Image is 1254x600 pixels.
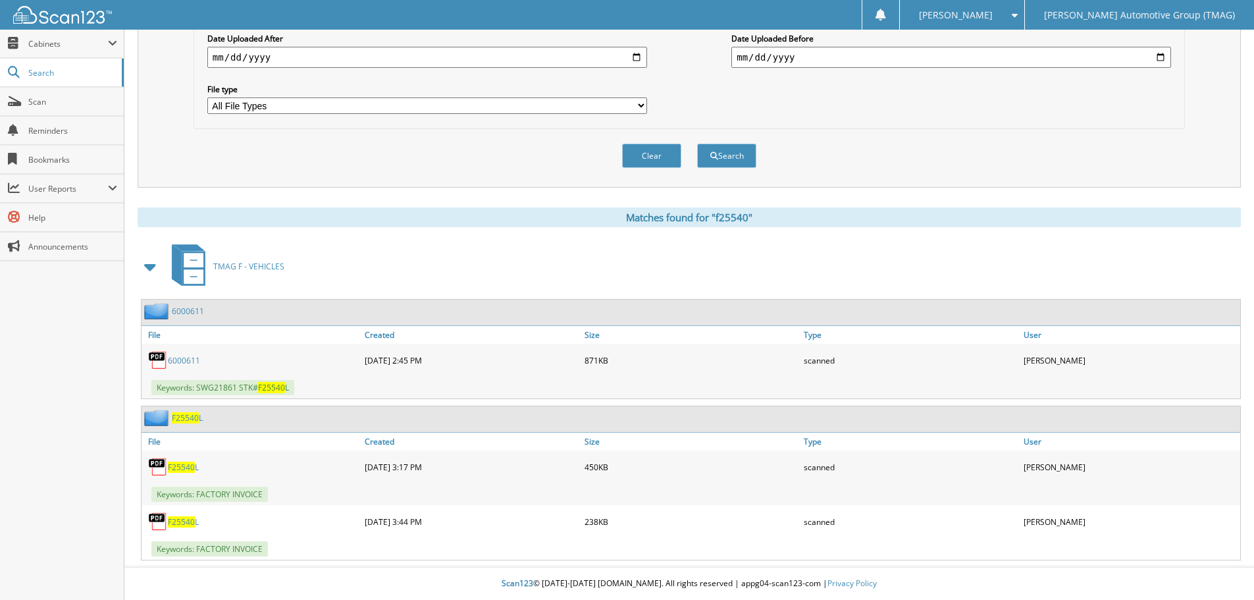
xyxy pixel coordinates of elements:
[207,84,647,95] label: File type
[144,303,172,319] img: folder2.png
[142,433,361,450] a: File
[258,382,285,393] span: F25540
[800,508,1020,535] div: scanned
[168,355,200,366] a: 6000611
[151,380,294,395] span: Keywords: SWG21861 STK# L
[800,433,1020,450] a: Type
[361,433,581,450] a: Created
[1044,11,1235,19] span: [PERSON_NAME] Automotive Group (TMAG)
[207,33,647,44] label: Date Uploaded After
[164,240,284,292] a: TMAG F - VEHICLES
[172,412,203,423] a: F25540L
[124,568,1254,600] div: © [DATE]-[DATE] [DOMAIN_NAME]. All rights reserved | appg04-scan123-com |
[28,241,117,252] span: Announcements
[28,154,117,165] span: Bookmarks
[28,183,108,194] span: User Reports
[168,516,199,528] a: F25540L
[581,433,801,450] a: Size
[361,454,581,480] div: [DATE] 3:17 PM
[168,462,195,473] span: F25540
[502,578,533,589] span: Scan123
[361,347,581,373] div: [DATE] 2:45 PM
[28,38,108,49] span: Cabinets
[581,326,801,344] a: Size
[213,261,284,272] span: TMAG F - VEHICLES
[172,306,204,317] a: 6000611
[731,47,1171,68] input: end
[1020,508,1240,535] div: [PERSON_NAME]
[622,144,681,168] button: Clear
[28,212,117,223] span: Help
[28,125,117,136] span: Reminders
[207,47,647,68] input: start
[581,454,801,480] div: 450KB
[361,326,581,344] a: Created
[1020,454,1240,480] div: [PERSON_NAME]
[172,412,199,423] span: F25540
[1020,433,1240,450] a: User
[13,6,112,24] img: scan123-logo-white.svg
[151,541,268,557] span: Keywords: FACTORY INVOICE
[148,350,168,370] img: PDF.png
[581,508,801,535] div: 238KB
[168,462,199,473] a: F25540L
[168,516,195,528] span: F25540
[138,207,1241,227] div: Matches found for "f25540"
[1188,537,1254,600] iframe: Chat Widget
[827,578,877,589] a: Privacy Policy
[142,326,361,344] a: File
[361,508,581,535] div: [DATE] 3:44 PM
[148,512,168,532] img: PDF.png
[28,67,115,78] span: Search
[1020,347,1240,373] div: [PERSON_NAME]
[148,457,168,477] img: PDF.png
[28,96,117,107] span: Scan
[581,347,801,373] div: 871KB
[144,410,172,426] img: folder2.png
[800,454,1020,480] div: scanned
[800,326,1020,344] a: Type
[731,33,1171,44] label: Date Uploaded Before
[800,347,1020,373] div: scanned
[919,11,993,19] span: [PERSON_NAME]
[1020,326,1240,344] a: User
[697,144,756,168] button: Search
[151,487,268,502] span: Keywords: FACTORY INVOICE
